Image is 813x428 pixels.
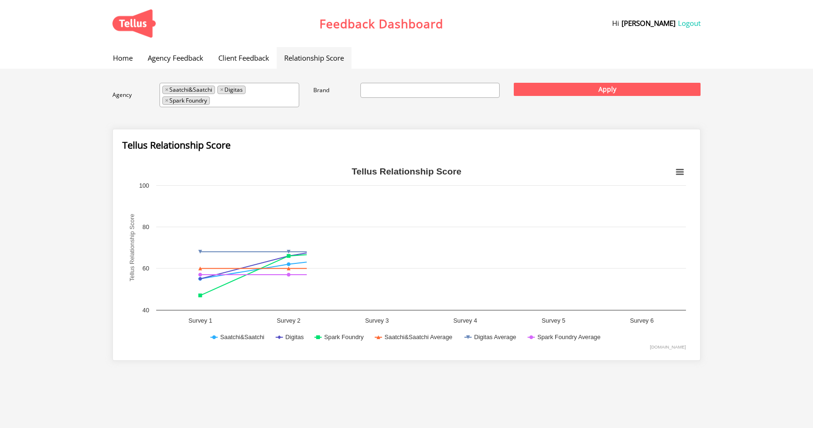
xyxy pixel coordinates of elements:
button: Show Saatchi&Saatchi Average [375,333,455,341]
path: Survey 1, 57. Spark Foundry Average. [199,273,202,277]
text: Survey 4 [454,317,478,324]
text: Survey 2 [277,317,301,324]
path: Survey 2, 68. Digitas Average. [287,250,291,254]
button: Show Saatchi&Saatchi [211,333,266,341]
text: Survey 3 [365,317,389,324]
path: Survey 1, 55. Digitas. [199,277,202,281]
button: Show Digitas [276,333,305,341]
text: Chart credits: Highcharts.com [650,344,686,349]
li: Digitas [217,86,246,94]
svg: Interactive chart [122,163,691,351]
button: Show Spark Foundry [315,333,365,341]
path: Survey 1, 68. Digitas Average. [199,250,202,254]
a: Client Feedback [211,47,277,69]
path: Survey 1, 60. Saatchi&Saatchi Average. [199,267,202,270]
div: Tellus Relationship Score [122,139,691,151]
span: × [165,97,168,104]
label: Agency [112,91,159,99]
g: Spark Foundry Average, line 6 of 6 with 6 data points. [199,273,644,277]
g: Spark Foundry, line 3 of 6 with 6 data points. [199,248,556,297]
text: Tellus Relationship Score [351,166,461,176]
path: Survey 2, 57. Spark Foundry Average. [287,273,291,277]
div: Tellus Relationship Score. Highcharts interactive chart. [122,163,691,351]
a: Agency Feedback [140,47,211,69]
strong: [PERSON_NAME] [622,18,676,28]
h1: Feedback Dashboard [263,16,500,32]
button: Apply [514,83,701,96]
button: Show Spark Foundry Average [528,333,603,341]
path: Survey 1, 47. Spark Foundry. [199,293,202,297]
text: 100 [139,182,149,189]
a: Relationship Score [277,47,351,69]
text: 40 [143,307,149,314]
text: 80 [143,223,149,230]
span: × [220,86,223,94]
text: Survey 1 [189,317,213,324]
button: Show Digitas Average [465,333,518,341]
text: Tellus Relationship Score [128,214,135,282]
a: Home [105,47,140,69]
path: Survey 2, 60. Saatchi&Saatchi Average. [287,267,291,270]
text: 60 [143,265,149,272]
label: Brand [313,87,360,94]
li: Saatchi&Saatchi [162,86,215,94]
button: View chart menu, Tellus Relationship Score [673,166,686,179]
li: Spark Foundry [162,96,210,105]
span: × [165,86,168,94]
a: Logout [678,18,701,28]
img: logo.png [112,9,156,38]
div: Hi [514,18,701,28]
text: Survey 6 [630,317,654,324]
text: Survey 5 [542,317,566,324]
